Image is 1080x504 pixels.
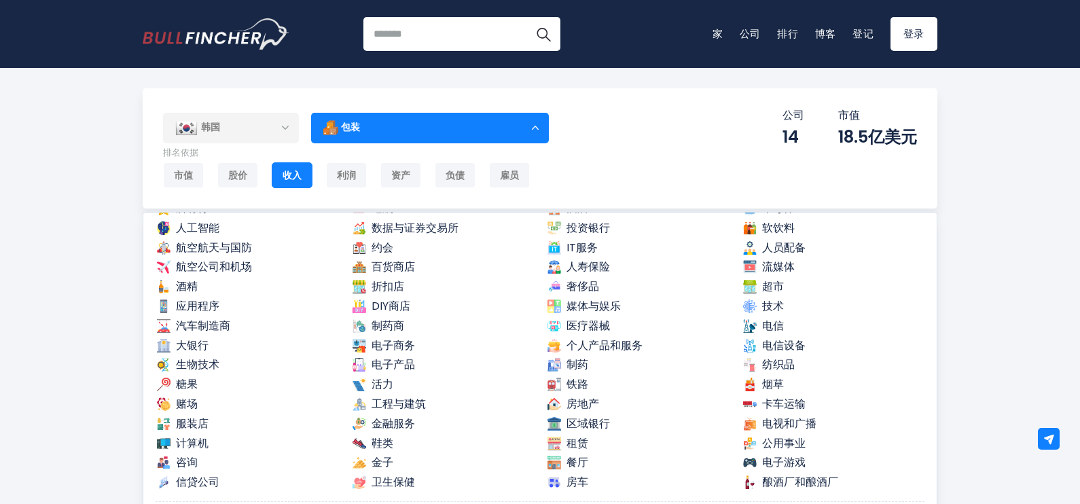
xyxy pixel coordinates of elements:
[782,107,804,123] font: 公司
[762,240,806,255] font: 人员配备
[351,240,535,257] a: 约会
[156,338,339,355] a: 大银行
[815,26,837,41] font: 博客
[176,416,209,431] font: 服装店
[742,278,925,295] a: 超市
[156,396,339,413] a: 赌场
[351,396,535,413] a: 工程与建筑
[176,259,252,274] font: 航空公司和机场
[742,259,925,276] a: 流媒体
[742,240,925,257] a: 人员配备
[176,298,219,314] font: 应用程序
[762,454,806,470] font: 电子游戏
[351,357,535,374] a: 电子产品
[176,396,198,412] font: 赌场
[156,318,339,335] a: 汽车制造商
[341,120,360,134] font: 包装
[351,259,535,276] a: 百货商店
[176,474,219,490] font: 信贷公司
[762,435,806,451] font: 公用事业
[372,454,393,470] font: 金子
[500,168,519,182] font: 雇员
[156,278,339,295] a: 酒精
[742,474,925,491] a: 酿酒厂和酿酒厂
[566,240,598,255] font: IT服务
[351,454,535,471] a: 金子
[762,357,795,372] font: 纺织品
[156,416,339,433] a: 服装店
[391,168,410,182] font: 资产
[176,240,252,255] font: 航空航天与国防
[566,396,599,412] font: 房地产
[713,26,723,41] a: 家
[890,17,938,51] a: 登录
[742,298,925,315] a: 技术
[351,298,535,315] a: DIY商店
[903,26,925,41] font: 登录
[351,338,535,355] a: 电子商务
[156,220,339,237] a: 人工智能
[351,435,535,452] a: 鞋类
[372,318,404,334] font: 制药商
[156,454,339,471] a: 咨询
[566,435,588,451] font: 租赁
[143,18,289,50] img: Bullfincher 徽标
[351,416,535,433] a: 金融服务
[228,168,247,182] font: 股价
[546,474,730,491] a: 房车
[351,376,535,393] a: 活力
[176,220,219,236] font: 人工智能
[176,278,198,294] font: 酒精
[742,220,925,237] a: 软饮料
[742,376,925,393] a: 烟草
[351,278,535,295] a: 折扣店
[566,416,610,431] font: 区域银行
[546,278,730,295] a: 奢侈品
[566,259,610,274] font: 人寿保险
[372,474,415,490] font: 卫生保健
[156,357,339,374] a: 生物技术
[852,26,874,41] font: 登记
[566,454,588,470] font: 餐厅
[546,298,730,315] a: 媒体与娱乐
[740,26,761,41] font: 公司
[372,435,393,451] font: 鞋类
[351,220,535,237] a: 数据与证券交易所
[742,357,925,374] a: 纺织品
[156,259,339,276] a: 航空公司和机场
[566,318,610,334] font: 医疗器械
[163,146,198,159] font: 排名依据
[156,435,339,452] a: 计算机
[777,26,799,41] a: 排行
[372,220,458,236] font: 数据与证券交易所
[372,396,426,412] font: 工程与建筑
[742,396,925,413] a: 卡车运输
[762,376,784,392] font: 烟草
[546,376,730,393] a: 铁路
[762,220,795,236] font: 软饮料
[176,435,209,451] font: 计算机
[372,357,415,372] font: 电子产品
[742,454,925,471] a: 电子游戏
[156,376,339,393] a: 糖果
[372,376,393,392] font: 活力
[546,318,730,335] a: 医疗器械
[546,435,730,452] a: 租赁
[838,107,860,123] font: 市值
[546,396,730,413] a: 房地产
[566,357,588,372] font: 制药
[176,454,198,470] font: 咨询
[546,357,730,374] a: 制药
[762,318,784,334] font: 电信
[526,17,560,51] button: 搜索
[546,416,730,433] a: 区域银行
[176,338,209,353] font: 大银行
[283,168,302,182] font: 收入
[762,259,795,274] font: 流媒体
[351,474,535,491] a: 卫生保健
[372,416,415,431] font: 金融服务
[762,416,816,431] font: 电视和广播
[156,474,339,491] a: 信贷公司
